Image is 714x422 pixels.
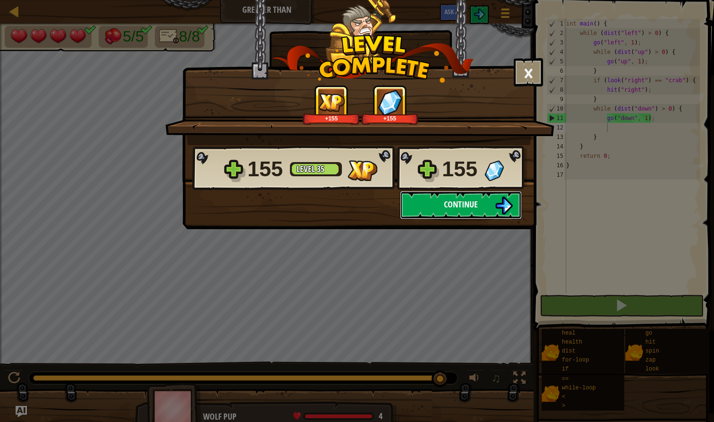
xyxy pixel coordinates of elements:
[272,35,474,83] img: level_complete.png
[378,89,402,115] img: Gems Gained
[363,115,416,122] div: +155
[400,191,522,219] button: Continue
[317,163,324,175] span: 35
[348,160,377,181] img: XP Gained
[495,197,513,215] img: Continue
[297,163,317,175] span: Level
[484,160,504,181] img: Gems Gained
[318,93,345,112] img: XP Gained
[305,115,358,122] div: +155
[442,154,479,184] div: 155
[444,198,478,210] span: Continue
[514,58,543,86] button: ×
[247,154,284,184] div: 155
